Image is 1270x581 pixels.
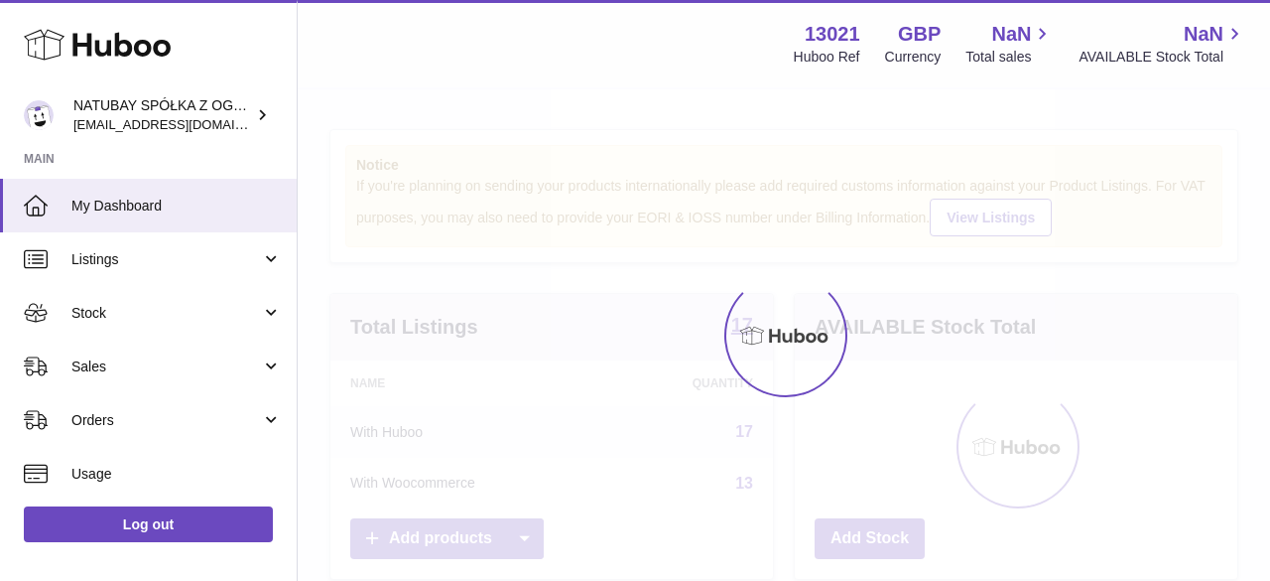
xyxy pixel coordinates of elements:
span: Usage [71,465,282,484]
span: NaN [1184,21,1223,48]
div: Huboo Ref [794,48,860,67]
span: Stock [71,304,261,323]
img: internalAdmin-13021@internal.huboo.com [24,100,54,130]
span: My Dashboard [71,197,282,216]
span: Sales [71,358,261,376]
a: NaN AVAILABLE Stock Total [1079,21,1246,67]
span: AVAILABLE Stock Total [1079,48,1246,67]
span: [EMAIL_ADDRESS][DOMAIN_NAME] [73,116,292,132]
strong: GBP [898,21,941,48]
div: NATUBAY SPÓŁKA Z OGRANICZONĄ ODPOWIEDZIALNOŚCIĄ [73,96,252,134]
a: Log out [24,507,273,542]
span: NaN [991,21,1031,48]
span: Listings [71,250,261,269]
span: Orders [71,411,261,430]
a: NaN Total sales [965,21,1054,67]
strong: 13021 [805,21,860,48]
div: Currency [885,48,942,67]
span: Total sales [965,48,1054,67]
